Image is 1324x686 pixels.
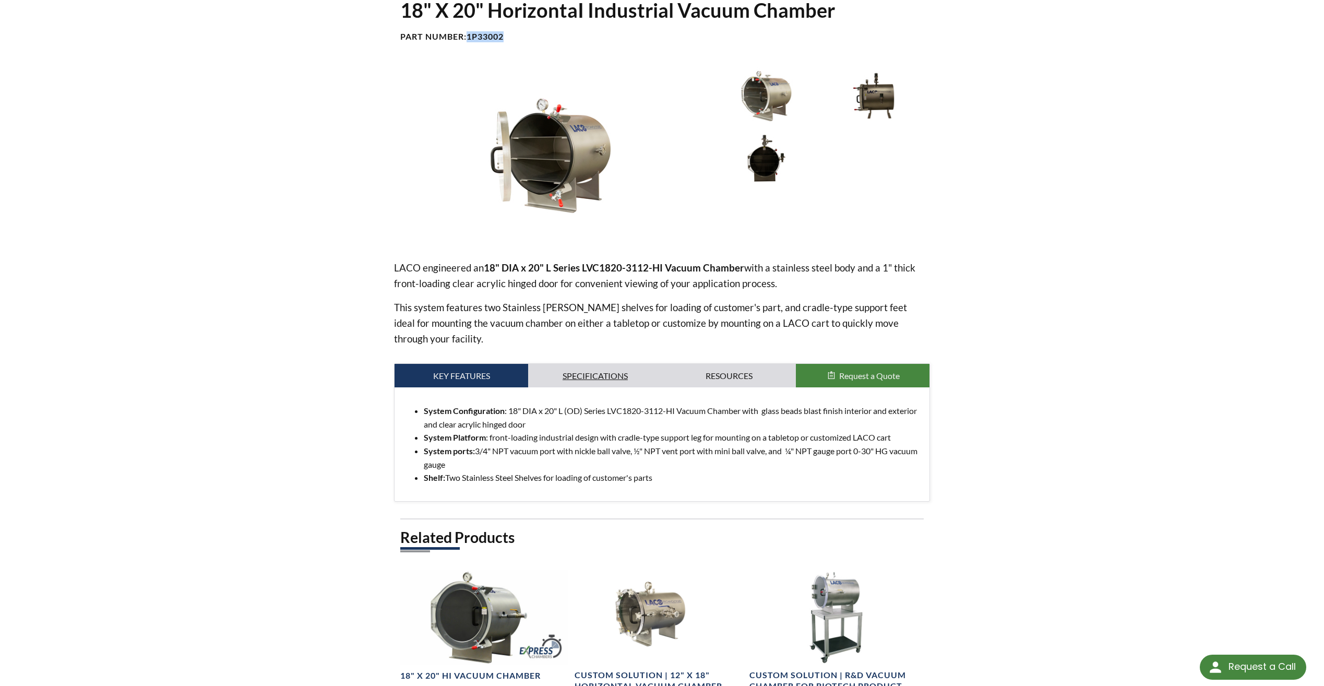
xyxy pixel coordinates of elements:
a: Key Features [395,364,528,388]
a: Specifications [528,364,662,388]
p: This system features two Stainless [PERSON_NAME] shelves for loading of customer's part, and crad... [394,300,929,347]
img: round button [1207,659,1224,676]
li: : 18" DIA x 20" L (OD) Series LVC1820-3112-HI Vacuum Chamber with glass beads blast finish interi... [424,404,921,431]
strong: 18" DIA x 20" L Series LVC1820-3112-HI Vacuum Chamber [484,262,744,274]
strong: System Platform [424,432,486,442]
div: Request a Call [1200,655,1306,680]
strong: System Configuration [424,406,505,416]
span: Request a Quote [839,371,900,381]
div: Request a Call [1228,655,1296,679]
img: 18" X 20" HorizontaI Industrial Vacuum Chamber, open door [394,67,707,243]
img: 18" X 20" HorizontaI Industrial Vacuum Chamber, side view [822,67,924,124]
img: 18" X 20" HorizontaI Industrial Vacuum Chamber, front view [715,129,817,186]
button: Request a Quote [796,364,929,388]
li: Two Stainless Steel Shelves for loading of customer's parts [424,471,921,484]
strong: Shelf: [424,472,445,482]
h4: Part Number: [400,31,923,42]
a: LVC1820-3112-HI Horizontal Express Chamber, right side angled view18" X 20" HI Vacuum Chamber [400,570,568,681]
strong: System ports: [424,446,475,456]
li: : front-loading industrial design with cradle-type support leg for mounting on a tabletop or cust... [424,431,921,444]
p: LACO engineered an with a stainless steel body and a 1" thick front-loading clear acrylic hinged ... [394,260,929,291]
img: Cylindrical stainless steel vacuum chamber with three shelves and acrylic door, angled view [715,67,817,124]
a: Resources [662,364,796,388]
h2: Related Products [400,528,923,547]
b: 1P33002 [467,31,504,41]
h4: 18" X 20" HI Vacuum Chamber [400,670,541,681]
li: 3/4" NPT vacuum port with nickle ball valve, ½" NPT vent port with mini ball valve, and ¼" NPT ga... [424,444,921,471]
